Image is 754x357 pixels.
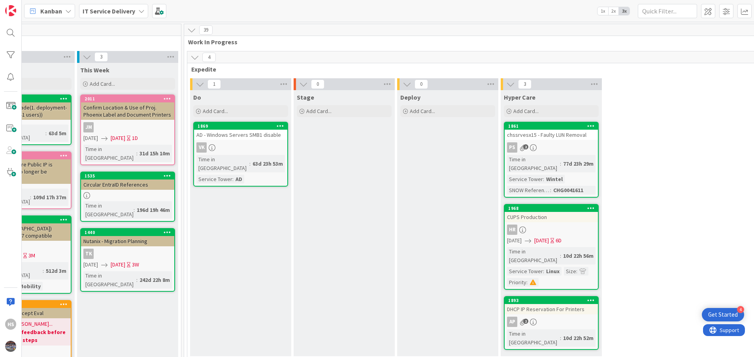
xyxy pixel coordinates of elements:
[504,204,599,290] a: 1968CUPS ProductionHR[DATE][DATE]6DTime in [GEOGRAPHIC_DATA]:10d 22h 56mService Tower:LinuxSize:P...
[505,205,598,222] div: 1968CUPS Production
[518,79,532,89] span: 3
[507,225,517,235] div: HR
[523,144,528,149] span: 2
[138,276,172,284] div: 242d 22h 8m
[504,296,599,350] a: 1893DHCP IP Reservation For PrintersAPTime in [GEOGRAPHIC_DATA]:10d 22h 52m
[81,179,174,190] div: Circular EntraID References
[508,123,598,129] div: 1861
[507,247,560,264] div: Time in [GEOGRAPHIC_DATA]
[505,123,598,140] div: 1861chssrvesx15 - Faulty LUN Removal
[134,206,135,214] span: :
[193,93,201,101] span: Do
[544,267,562,276] div: Linux
[513,108,539,115] span: Add Card...
[505,225,598,235] div: HR
[504,93,535,101] span: Hyper Care
[30,193,31,202] span: :
[737,306,744,313] div: 4
[31,193,68,202] div: 109d 17h 37m
[598,7,608,15] span: 1x
[564,267,576,276] div: Size
[561,159,596,168] div: 77d 23h 29m
[508,206,598,211] div: 1968
[83,201,134,219] div: Time in [GEOGRAPHIC_DATA]
[80,66,109,74] span: This Week
[251,159,285,168] div: 63d 23h 53m
[560,334,561,342] span: :
[136,276,138,284] span: :
[702,308,744,321] div: Open Get Started checklist, remaining modules: 4
[534,236,549,245] span: [DATE]
[523,319,528,324] span: 2
[28,251,35,260] div: 3M
[505,297,598,314] div: 1893DHCP IP Reservation For Printers
[619,7,630,15] span: 3x
[199,25,213,35] span: 39
[85,230,174,235] div: 1440
[507,155,560,172] div: Time in [GEOGRAPHIC_DATA]
[505,142,598,153] div: PS
[544,175,565,183] div: Wintel
[507,278,526,287] div: Priority
[543,175,544,183] span: :
[44,266,68,275] div: 512d 3m
[198,123,287,129] div: 1869
[505,130,598,140] div: chssrvesx15 - Faulty LUN Removal
[40,6,62,16] span: Kanban
[505,123,598,130] div: 1861
[81,249,174,259] div: TK
[505,297,598,304] div: 1893
[81,236,174,246] div: Nutanix - Migration Planning
[83,271,136,289] div: Time in [GEOGRAPHIC_DATA]
[306,108,332,115] span: Add Card...
[83,145,136,162] div: Time in [GEOGRAPHIC_DATA]
[556,236,562,245] div: 6D
[196,175,232,183] div: Service Tower
[297,93,314,101] span: Stage
[196,155,249,172] div: Time in [GEOGRAPHIC_DATA]
[135,206,172,214] div: 196d 19h 46m
[505,205,598,212] div: 1968
[507,329,560,347] div: Time in [GEOGRAPHIC_DATA]
[507,175,543,183] div: Service Tower
[550,186,551,195] span: :
[507,267,543,276] div: Service Tower
[111,134,125,142] span: [DATE]
[111,261,125,269] span: [DATE]
[85,96,174,102] div: 2011
[81,172,174,179] div: 1535
[80,94,175,165] a: 2011Confirm Location & Use of Proj. Phoenix Label and Document PrintersJM[DATE][DATE]1DTime in [G...
[507,236,522,245] span: [DATE]
[136,149,138,158] span: :
[638,4,697,18] input: Quick Filter...
[132,134,138,142] div: 1D
[5,5,16,16] img: Visit kanbanzone.com
[194,130,287,140] div: AD - Windows Servers SMB1 disable
[505,317,598,327] div: AP
[415,79,428,89] span: 0
[504,122,599,198] a: 1861chssrvesx15 - Faulty LUN RemovalPSTime in [GEOGRAPHIC_DATA]:77d 23h 29mService Tower:WintelSN...
[526,278,528,287] span: :
[132,261,139,269] div: 3W
[203,108,228,115] span: Add Card...
[608,7,619,15] span: 2x
[207,79,221,89] span: 1
[507,186,550,195] div: SNOW Reference Number
[194,142,287,153] div: VK
[81,229,174,236] div: 1440
[196,142,207,153] div: VK
[81,95,174,120] div: 2011Confirm Location & Use of Proj. Phoenix Label and Document Printers
[138,149,172,158] div: 31d 15h 10m
[410,108,435,115] span: Add Card...
[83,249,94,259] div: TK
[90,80,115,87] span: Add Card...
[561,251,596,260] div: 10d 22h 56m
[81,102,174,120] div: Confirm Location & Use of Proj. Phoenix Label and Document Printers
[560,251,561,260] span: :
[17,282,43,291] div: Mobility
[17,1,36,11] span: Support
[83,7,135,15] b: IT Service Delivery
[508,298,598,303] div: 1893
[543,267,544,276] span: :
[507,142,517,153] div: PS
